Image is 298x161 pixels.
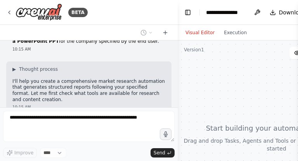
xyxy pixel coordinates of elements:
[184,47,204,53] div: Version 1
[14,150,33,156] span: Improve
[182,7,193,18] button: Hide left sidebar
[68,8,88,17] div: BETA
[154,150,165,156] span: Send
[16,3,62,21] img: Logo
[219,28,251,37] button: Execution
[159,28,172,37] button: Start a new chat
[3,148,37,158] button: Improve
[151,148,175,157] button: Send
[19,66,58,72] span: Thought process
[181,28,219,37] button: Visual Editor
[12,66,58,72] button: ▶Thought process
[12,66,16,72] span: ▶
[137,28,156,37] button: Switch to previous chat
[160,128,172,140] button: Click to speak your automation idea
[12,46,165,52] div: 10:15 AM
[12,79,165,103] p: I'll help you create a comprehensive market research automation that generates structured reports...
[206,9,245,16] nav: breadcrumb
[12,104,165,110] div: 10:15 AM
